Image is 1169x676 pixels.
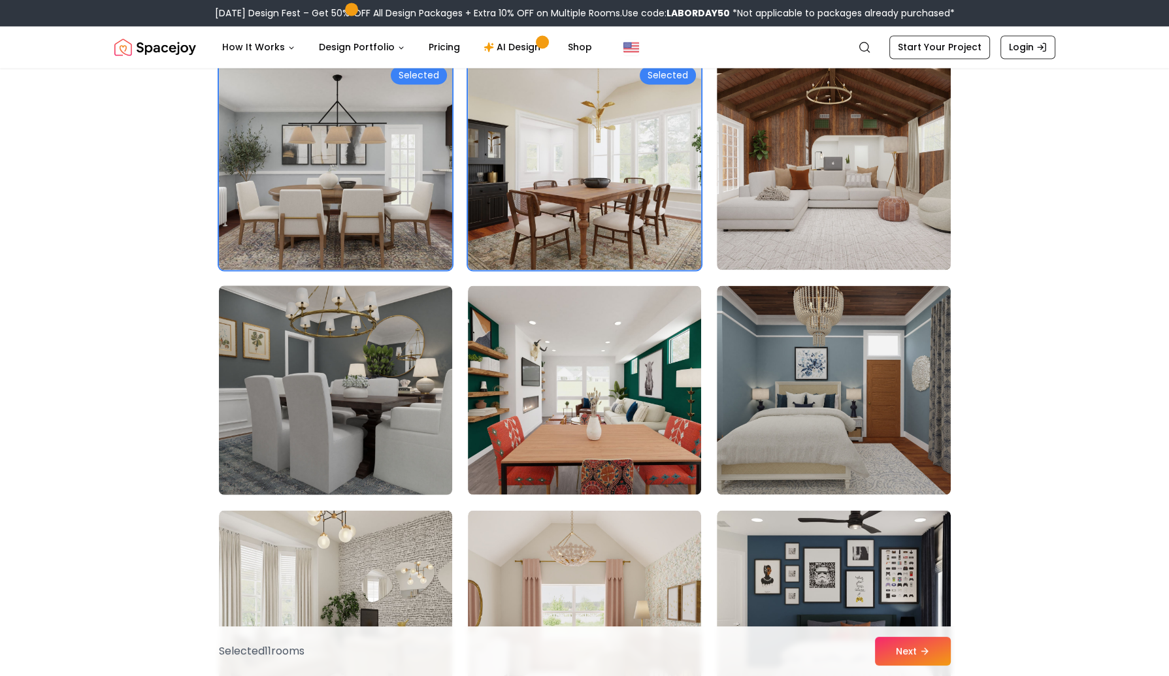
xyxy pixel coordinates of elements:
a: Start Your Project [889,35,990,59]
p: Selected 11 room s [219,643,305,659]
a: Shop [557,34,602,60]
img: Room room-39 [717,285,950,494]
img: Room room-36 [717,61,950,270]
div: Selected [391,66,447,84]
nav: Global [114,26,1055,68]
button: How It Works [212,34,306,60]
img: Room room-35 [468,61,701,270]
img: United States [623,39,639,55]
img: Room room-38 [468,285,701,494]
button: Next [875,637,951,666]
img: Room room-37 [213,280,458,500]
div: [DATE] Design Fest – Get 50% OFF All Design Packages + Extra 10% OFF on Multiple Rooms. [215,7,955,20]
a: Pricing [418,34,470,60]
span: Use code: [622,7,730,20]
img: Spacejoy Logo [114,34,196,60]
a: Spacejoy [114,34,196,60]
a: AI Design [473,34,555,60]
div: Selected [640,66,696,84]
img: Room room-34 [219,61,452,270]
b: LABORDAY50 [667,7,730,20]
a: Login [1000,35,1055,59]
nav: Main [212,34,602,60]
button: Design Portfolio [308,34,416,60]
span: *Not applicable to packages already purchased* [730,7,955,20]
